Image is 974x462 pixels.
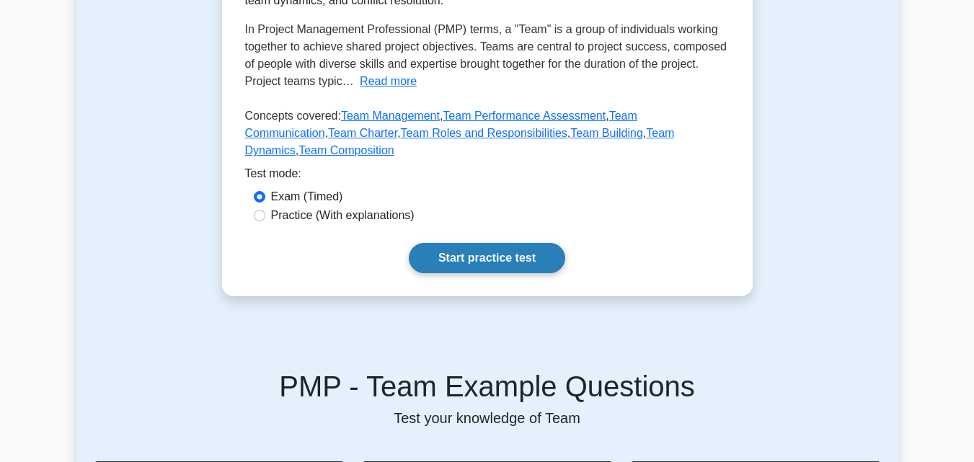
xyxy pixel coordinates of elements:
[271,207,415,224] label: Practice (With explanations)
[409,243,565,273] a: Start practice test
[570,127,643,139] a: Team Building
[245,23,727,87] span: In Project Management Professional (PMP) terms, a "Team" is a group of individuals working togeth...
[245,107,730,165] p: Concepts covered: , , , , , , ,
[94,369,881,404] h5: PMP - Team Example Questions
[328,127,397,139] a: Team Charter
[341,110,440,122] a: Team Management
[360,73,417,90] button: Read more
[245,165,730,188] div: Test mode:
[298,144,394,156] a: Team Composition
[443,110,606,122] a: Team Performance Assessment
[271,188,343,205] label: Exam (Timed)
[94,409,881,427] p: Test your knowledge of Team
[401,127,567,139] a: Team Roles and Responsibilities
